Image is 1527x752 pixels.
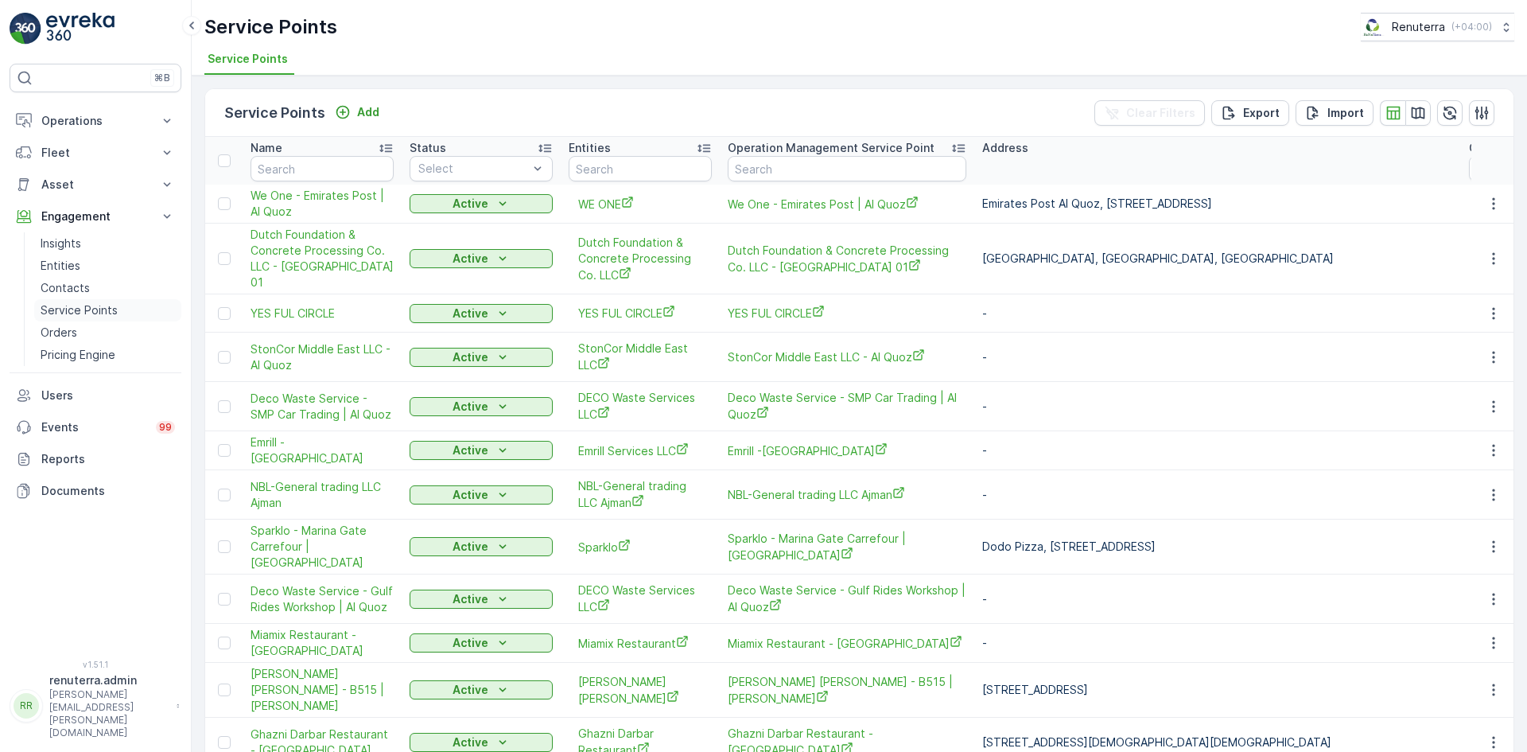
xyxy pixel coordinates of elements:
[1243,105,1280,121] p: Export
[728,531,966,563] a: Sparklo - Marina Gate Carrefour | Dubai Marina
[10,13,41,45] img: logo
[251,391,394,423] a: Deco Waste Service - SMP Car Trading | Al Quoz
[982,251,1453,267] p: [GEOGRAPHIC_DATA], [GEOGRAPHIC_DATA], [GEOGRAPHIC_DATA]
[728,486,966,503] a: NBL-General trading LLC Ajman
[218,400,231,413] div: Toggle Row Selected
[251,583,394,615] a: Deco Waste Service - Gulf Rides Workshop | Al Quoz
[728,349,966,365] a: StonCor Middle East LLC - Al Quoz
[410,537,553,556] button: Active
[410,397,553,416] button: Active
[10,475,181,507] a: Documents
[10,411,181,443] a: Events99
[982,682,1453,698] p: [STREET_ADDRESS]
[728,531,966,563] span: Sparklo - Marina Gate Carrefour | [GEOGRAPHIC_DATA]
[154,72,170,84] p: ⌘B
[41,302,118,318] p: Service Points
[251,156,394,181] input: Search
[410,590,553,609] button: Active
[34,277,181,299] a: Contacts
[1126,105,1195,121] p: Clear Filters
[49,688,169,739] p: [PERSON_NAME][EMAIL_ADDRESS][PERSON_NAME][DOMAIN_NAME]
[208,51,288,67] span: Service Points
[10,169,181,201] button: Asset
[728,442,966,459] span: Emrill -[GEOGRAPHIC_DATA]
[578,341,702,373] a: StonCor Middle East LLC
[410,485,553,505] button: Active
[159,421,172,434] p: 99
[578,196,702,212] a: WE ONE
[14,693,39,719] div: RR
[251,434,394,466] a: Emrill -Yansoon Buildings
[974,431,1461,470] td: -
[728,635,966,652] a: Miamix Restaurant - Al Nadha
[418,161,528,177] p: Select
[251,306,394,321] span: YES FUL CIRCLE
[728,635,966,652] span: Miamix Restaurant - [GEOGRAPHIC_DATA]
[982,196,1453,212] p: Emirates Post Al Quoz, [STREET_ADDRESS]
[251,627,394,659] a: Miamix Restaurant - Al Nadha
[974,294,1461,333] td: -
[34,321,181,344] a: Orders
[10,137,181,169] button: Fleet
[578,674,702,707] a: Hussain Nasser Ahmad Lootah
[1296,100,1374,126] button: Import
[578,305,702,321] a: YES FUL CIRCLE
[410,140,446,156] p: Status
[218,197,231,210] div: Toggle Row Selected
[41,388,175,403] p: Users
[1361,13,1514,41] button: Renuterra(+04:00)
[218,444,231,457] div: Toggle Row Selected
[218,351,231,364] div: Toggle Row Selected
[41,258,80,274] p: Entities
[453,306,488,321] p: Active
[578,635,702,652] a: Miamix Restaurant
[41,451,175,467] p: Reports
[982,734,1453,750] p: [STREET_ADDRESS][DEMOGRAPHIC_DATA][DEMOGRAPHIC_DATA]
[41,325,77,341] p: Orders
[578,235,702,283] a: Dutch Foundation & Concrete Processing Co. LLC
[218,489,231,501] div: Toggle Row Selected
[728,243,966,275] span: Dutch Foundation & Concrete Processing Co. LLC - [GEOGRAPHIC_DATA] 01
[728,196,966,212] span: We One - Emirates Post | Al Quoz
[41,483,175,499] p: Documents
[728,156,966,181] input: Search
[453,399,488,415] p: Active
[251,523,394,571] span: Sparklo - Marina Gate Carrefour | [GEOGRAPHIC_DATA]
[251,341,394,373] a: StonCor Middle East LLC - Al Quoz
[453,539,488,555] p: Active
[251,434,394,466] span: Emrill -[GEOGRAPHIC_DATA]
[728,583,966,615] a: Deco Waste Service - Gulf Rides Workshop | Al Quoz
[1094,100,1205,126] button: Clear Filters
[578,390,702,423] a: DECO Waste Services LLC
[974,470,1461,520] td: -
[982,539,1453,555] p: Dodo Pizza, [STREET_ADDRESS]
[728,243,966,275] a: Dutch Foundation & Concrete Processing Co. LLC - EMAAR Marina Place 01
[218,637,231,649] div: Toggle Row Selected
[410,441,553,460] button: Active
[410,733,553,752] button: Active
[10,201,181,232] button: Engagement
[578,539,702,555] a: Sparklo
[728,674,966,707] a: Hussain Nasser Ahmad Lootah - B515 | Al Nadha
[218,540,231,553] div: Toggle Row Selected
[453,349,488,365] p: Active
[224,102,325,124] p: Service Points
[569,140,611,156] p: Entities
[41,280,90,296] p: Contacts
[46,13,115,45] img: logo_light-DOdMpM7g.png
[1211,100,1289,126] button: Export
[251,188,394,220] a: We One - Emirates Post | Al Quoz
[251,627,394,659] span: Miamix Restaurant - [GEOGRAPHIC_DATA]
[218,307,231,320] div: Toggle Row Selected
[34,255,181,277] a: Entities
[453,251,488,267] p: Active
[453,487,488,503] p: Active
[410,249,553,268] button: Active
[728,305,966,321] a: YES FUL CIRCLE
[982,140,1028,156] p: Address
